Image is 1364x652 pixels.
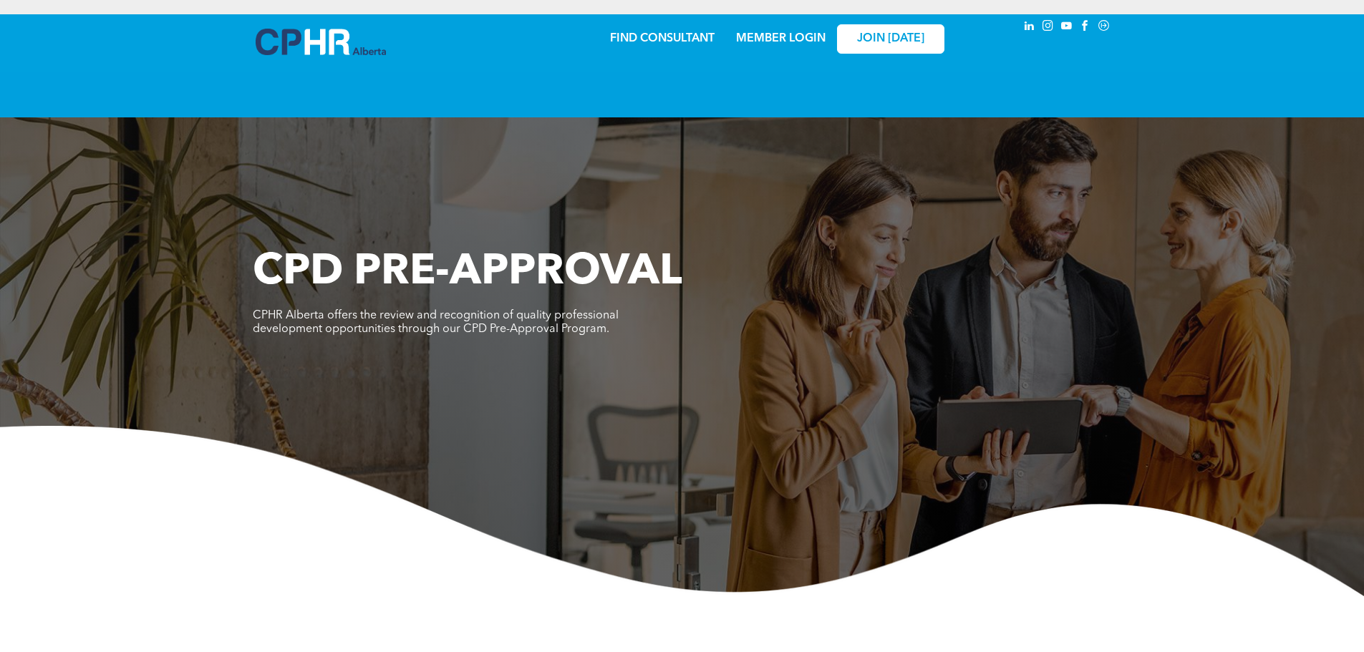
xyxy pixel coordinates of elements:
[256,29,386,55] img: A blue and white logo for cp alberta
[1059,18,1075,37] a: youtube
[253,251,682,294] span: CPD PRE-APPROVAL
[1078,18,1093,37] a: facebook
[610,33,715,44] a: FIND CONSULTANT
[1096,18,1112,37] a: Social network
[837,24,944,54] a: JOIN [DATE]
[1022,18,1037,37] a: linkedin
[1040,18,1056,37] a: instagram
[253,310,619,335] span: CPHR Alberta offers the review and recognition of quality professional development opportunities ...
[736,33,826,44] a: MEMBER LOGIN
[857,32,924,46] span: JOIN [DATE]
